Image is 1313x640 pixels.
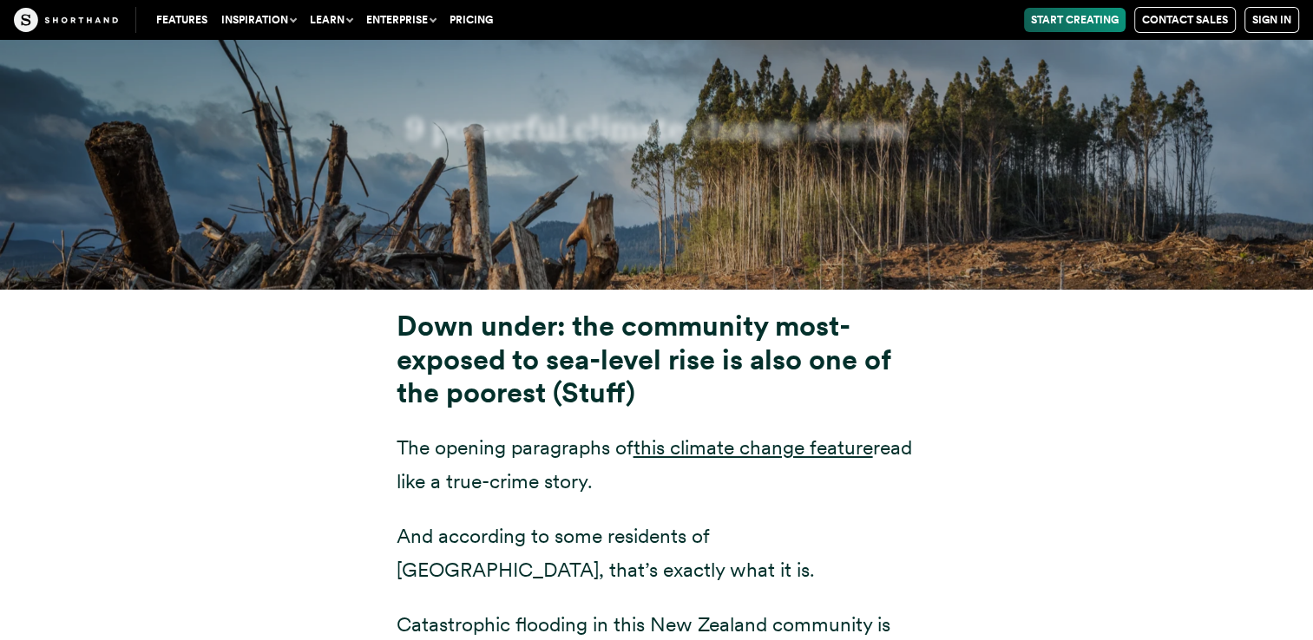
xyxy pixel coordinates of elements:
[303,8,359,32] button: Learn
[397,519,917,587] p: And according to some residents of [GEOGRAPHIC_DATA], that’s exactly what it is.
[397,431,917,499] p: The opening paragraphs of read like a true-crime story.
[1024,8,1126,32] a: Start Creating
[359,8,443,32] button: Enterprise
[443,8,500,32] a: Pricing
[634,435,873,460] a: this climate change feature
[1134,7,1236,33] a: Contact Sales
[14,8,118,32] img: The Craft
[287,110,1027,148] h3: 9 powerful climate change stories
[397,309,890,409] strong: Down under: the community most-exposed to sea-level rise is also one of the poorest (Stuff)
[214,8,303,32] button: Inspiration
[149,8,214,32] a: Features
[1244,7,1299,33] a: Sign in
